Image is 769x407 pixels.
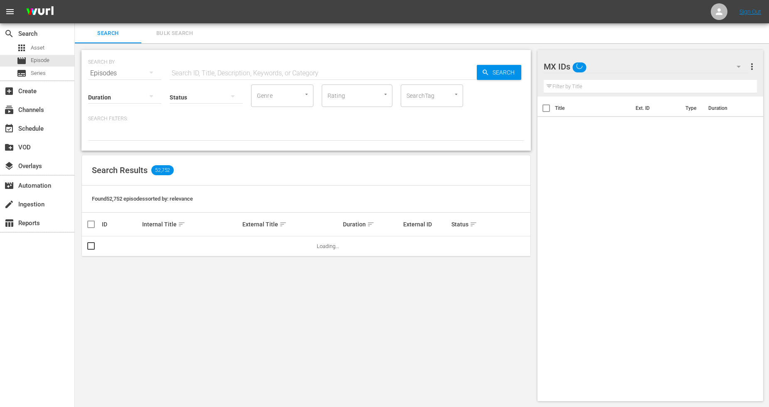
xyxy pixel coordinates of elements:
[367,221,375,228] span: sort
[631,97,680,120] th: Ext. ID
[88,62,161,85] div: Episodes
[489,65,521,80] span: Search
[31,69,46,77] span: Series
[747,57,757,77] button: more_vert
[452,90,460,98] button: Open
[80,29,136,38] span: Search
[747,62,757,72] span: more_vert
[142,219,240,229] div: Internal Title
[4,199,14,209] span: Ingestion
[451,219,489,229] div: Status
[31,44,44,52] span: Asset
[4,161,14,171] span: Overlays
[544,55,749,78] div: MX IDs
[4,181,14,191] span: Automation
[242,219,340,229] div: External Title
[317,243,339,249] span: Loading...
[31,56,49,65] span: Episode
[680,97,703,120] th: Type
[92,196,193,202] span: Found 52,752 episodes sorted by: relevance
[4,29,14,39] span: Search
[4,86,14,96] span: Create
[17,68,27,78] span: Series
[4,218,14,228] span: Reports
[343,219,401,229] div: Duration
[102,221,140,228] div: ID
[555,97,631,120] th: Title
[146,29,203,38] span: Bulk Search
[739,8,761,15] a: Sign Out
[92,165,148,175] span: Search Results
[17,56,27,66] span: Episode
[303,90,311,98] button: Open
[17,43,27,53] span: Asset
[703,97,753,120] th: Duration
[178,221,185,228] span: sort
[88,115,524,122] p: Search Filters:
[20,2,60,22] img: ans4CAIJ8jUAAAAAAAAAAAAAAAAAAAAAAAAgQb4GAAAAAAAAAAAAAAAAAAAAAAAAJMjXAAAAAAAAAAAAAAAAAAAAAAAAgAT5G...
[4,105,14,115] span: Channels
[4,124,14,134] span: Schedule
[403,221,449,228] div: External ID
[151,165,174,175] span: 52,752
[382,90,389,98] button: Open
[477,65,521,80] button: Search
[5,7,15,17] span: menu
[470,221,477,228] span: sort
[4,142,14,152] span: VOD
[279,221,287,228] span: sort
